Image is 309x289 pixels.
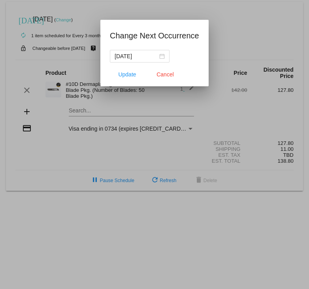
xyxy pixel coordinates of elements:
button: Close dialog [148,67,183,82]
button: Update [110,67,145,82]
span: Update [119,71,136,78]
span: Cancel [156,71,174,78]
input: Select date [115,52,158,61]
h1: Change Next Occurrence [110,29,199,42]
